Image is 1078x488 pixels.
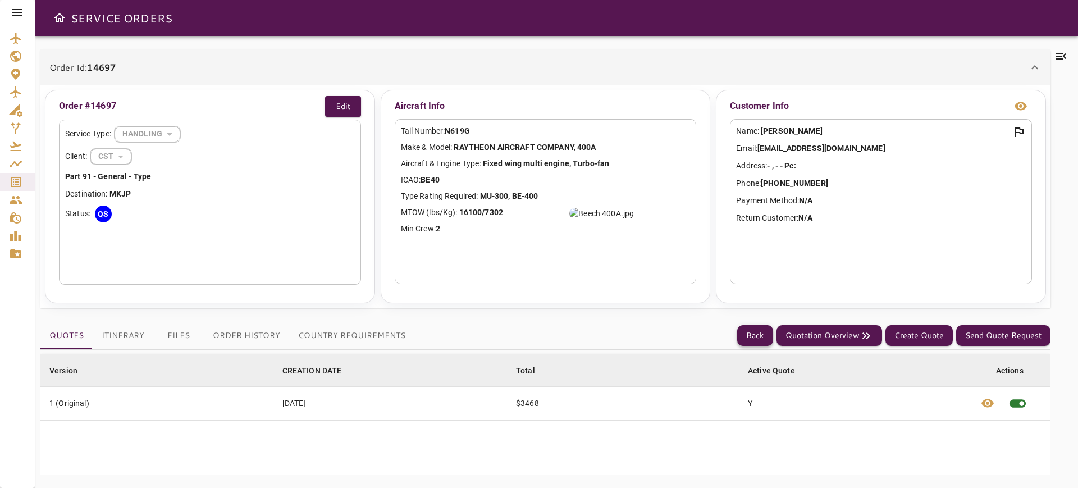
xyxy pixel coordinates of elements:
p: Aircraft & Engine Type: [401,158,691,170]
b: [PHONE_NUMBER] [761,179,828,188]
button: Send Quote Request [956,325,1050,346]
b: MU-300, BE-400 [480,191,538,200]
button: view info [1010,95,1032,117]
p: Customer Info [730,99,789,113]
b: 14697 [87,61,116,74]
button: View quote details [974,387,1001,420]
p: ICAO: [401,174,691,186]
button: Back [737,325,773,346]
b: P [126,189,131,198]
td: 1 (Original) [40,386,273,420]
b: [PERSON_NAME] [761,126,823,135]
button: Open drawer [48,7,71,29]
p: Part 91 - General - Type [65,171,355,183]
p: Destination: [65,188,355,200]
div: HANDLING [90,142,131,171]
b: N619G [445,126,470,135]
td: Y [739,386,971,420]
span: This quote is already active [1001,387,1034,420]
div: CREATION DATE [282,364,342,377]
div: HANDLING [115,119,180,149]
div: Order Id:14697 [40,85,1050,308]
p: Status: [65,208,90,220]
p: Name: [736,125,1026,137]
b: RAYTHEON AIRCRAFT COMPANY, 400A [454,143,596,152]
p: Tail Number: [401,125,691,137]
p: Aircraft Info [395,96,697,116]
b: K [116,189,121,198]
div: Active Quote [748,364,795,377]
div: basic tabs example [40,322,414,349]
button: Itinerary [93,322,153,349]
div: Total [516,364,535,377]
b: J [121,189,126,198]
button: Quotes [40,322,93,349]
button: Create Quote [885,325,953,346]
p: Email: [736,143,1026,154]
button: Files [153,322,204,349]
span: CREATION DATE [282,364,357,377]
button: Order History [204,322,289,349]
b: N/A [799,196,812,205]
b: Fixed wing multi engine, Turbo-fan [483,159,609,168]
span: Total [516,364,550,377]
div: Client: [65,148,355,165]
p: Min Crew: [401,223,691,235]
b: M [109,189,116,198]
button: Edit [325,96,361,117]
p: Address: [736,160,1026,172]
p: Payment Method: [736,195,1026,207]
p: Order #14697 [59,99,116,113]
p: Phone: [736,177,1026,189]
h6: SERVICE ORDERS [71,9,172,27]
span: Version [49,364,92,377]
p: Order Id: [49,61,116,74]
div: Service Type: [65,126,355,143]
td: $3468 [507,386,739,420]
b: 2 [436,224,440,233]
b: BE40 [421,175,440,184]
p: Return Customer: [736,212,1026,224]
p: MTOW (lbs/Kg): [401,207,691,218]
span: visibility [981,396,994,410]
td: [DATE] [273,386,507,420]
button: Country Requirements [289,322,414,349]
b: - , - - Pc: [767,161,796,170]
b: N/A [798,213,812,222]
div: QS [95,206,112,222]
b: [EMAIL_ADDRESS][DOMAIN_NAME] [757,144,885,153]
span: Active Quote [748,364,810,377]
p: Type Rating Required: [401,190,691,202]
button: Quotation Overview [776,325,882,346]
div: Order Id:14697 [40,49,1050,85]
div: Version [49,364,77,377]
img: Beech 400A.jpg [569,208,634,219]
p: Make & Model: [401,142,691,153]
b: 16100/7302 [459,208,503,217]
